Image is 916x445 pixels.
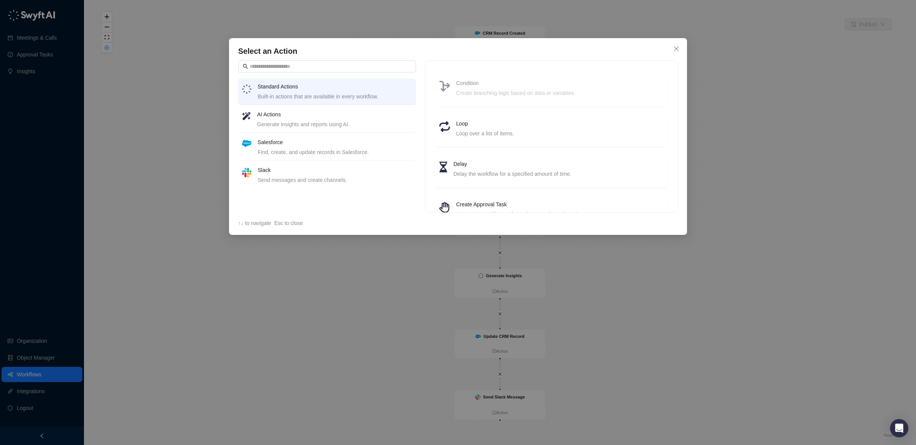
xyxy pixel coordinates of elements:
span: search [243,64,248,69]
div: Find, create, and update records in Salesforce. [258,148,412,156]
div: Built-in actions that are available in every workflow. [258,92,412,101]
span: Esc to close [274,220,303,226]
div: Delay the workflow for a specified amount of time. [453,170,664,178]
div: Open Intercom Messenger [890,419,908,437]
img: salesforce-ChMvK6Xa.png [242,140,252,147]
div: Create branching logic based on data or variables. [456,89,664,97]
div: Generate insights and reports using AI. [257,120,412,129]
h4: AI Actions [257,110,412,119]
h4: Loop [456,119,664,128]
button: Close [670,43,682,55]
div: Pause the workflow until data is manually reviewed. [456,210,664,218]
h4: Create Approval Task [456,200,664,209]
img: slack-Cn3INd-T.png [242,168,252,177]
img: logo-small-inverted-DW8HDUn_.png [242,84,252,94]
h4: Standard Actions [258,82,412,91]
h4: Condition [456,79,664,87]
span: ↑↓ to navigate [238,220,271,226]
div: Send messages and create channels. [258,176,412,184]
h4: Salesforce [258,138,412,146]
div: Loop over a list of items. [456,129,664,138]
h4: Slack [258,166,412,174]
h4: Select an Action [238,46,678,56]
span: close [673,46,679,52]
h4: Delay [453,160,664,168]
